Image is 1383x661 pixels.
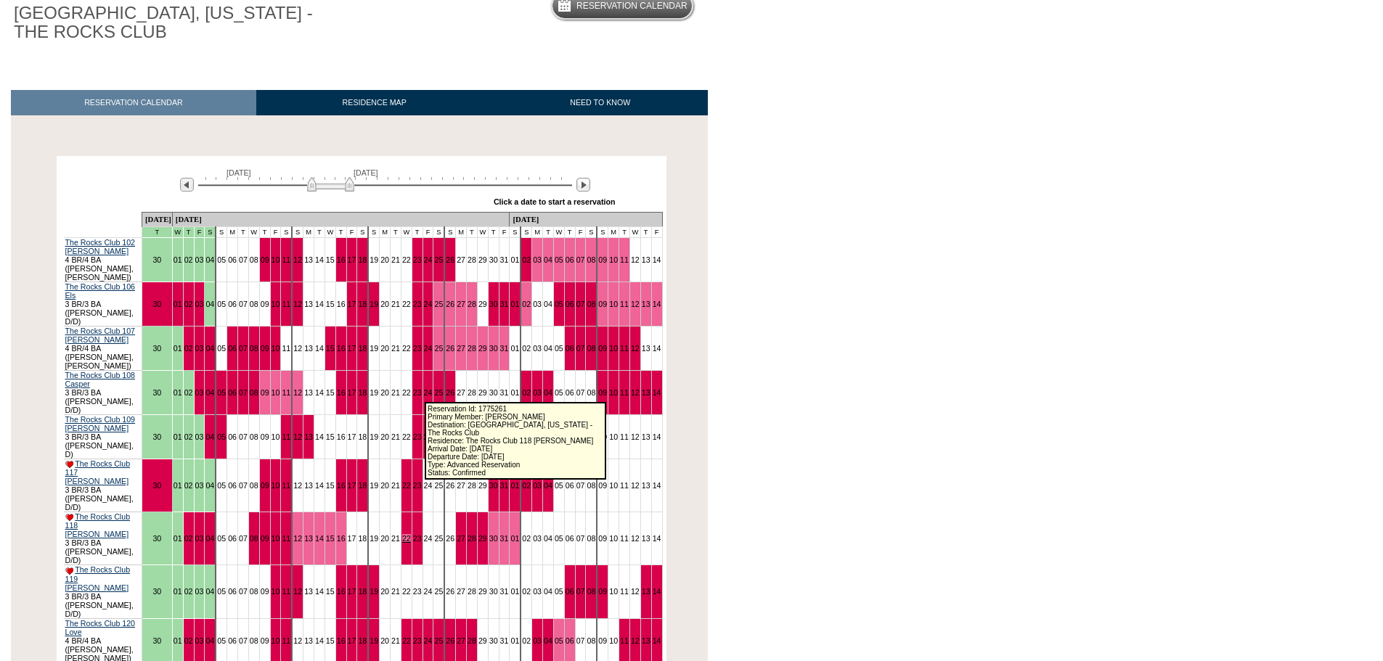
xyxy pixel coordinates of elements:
[587,300,595,308] a: 08
[282,344,290,353] a: 11
[598,481,607,490] a: 09
[620,300,629,308] a: 11
[256,90,493,115] a: RESIDENCE MAP
[358,255,367,264] a: 18
[533,300,542,308] a: 03
[205,300,214,308] a: 04
[402,344,411,353] a: 22
[272,534,280,543] a: 10
[272,255,280,264] a: 10
[282,481,290,490] a: 11
[174,388,182,397] a: 01
[653,255,661,264] a: 14
[391,481,400,490] a: 21
[228,481,237,490] a: 06
[65,514,73,521] img: favorite
[65,459,131,485] a: The Rocks Club 117 [PERSON_NAME]
[293,432,302,441] a: 12
[195,481,204,490] a: 03
[468,344,476,353] a: 28
[337,255,346,264] a: 16
[478,388,487,397] a: 29
[11,90,256,115] a: RESERVATION CALENDAR
[261,534,269,543] a: 09
[609,255,618,264] a: 10
[315,432,324,441] a: 14
[65,238,136,255] a: The Rocks Club 102 [PERSON_NAME]
[174,432,182,441] a: 01
[358,534,367,543] a: 18
[446,255,454,264] a: 26
[413,300,422,308] a: 23
[380,344,389,353] a: 20
[620,255,629,264] a: 11
[609,388,618,397] a: 10
[566,344,574,353] a: 06
[510,300,519,308] a: 01
[566,388,574,397] a: 06
[65,512,131,538] a: The Rocks Club 118 [PERSON_NAME]
[653,432,661,441] a: 14
[184,432,193,441] a: 02
[304,344,313,353] a: 13
[326,388,335,397] a: 15
[293,481,302,490] a: 12
[424,432,433,441] a: 24
[195,432,204,441] a: 03
[510,255,519,264] a: 01
[598,388,607,397] a: 09
[184,300,193,308] a: 02
[261,432,269,441] a: 09
[434,344,443,353] a: 25
[609,344,618,353] a: 10
[282,300,290,308] a: 11
[489,481,498,490] a: 30
[293,388,302,397] a: 12
[250,432,258,441] a: 08
[174,481,182,490] a: 01
[598,344,607,353] a: 09
[228,344,237,353] a: 06
[282,255,290,264] a: 11
[576,481,585,490] a: 07
[380,388,389,397] a: 20
[337,481,346,490] a: 16
[239,481,248,490] a: 07
[217,534,226,543] a: 05
[174,255,182,264] a: 01
[152,344,161,353] a: 30
[380,300,389,308] a: 20
[555,344,563,353] a: 05
[402,432,411,441] a: 22
[424,388,433,397] a: 24
[174,534,182,543] a: 01
[620,432,629,441] a: 11
[217,300,226,308] a: 05
[65,415,136,432] a: The Rocks Club 109 [PERSON_NAME]
[522,388,531,397] a: 02
[304,432,313,441] a: 13
[576,178,590,192] img: Next
[65,282,136,300] a: The Rocks Club 106 Els
[653,388,661,397] a: 14
[239,344,248,353] a: 07
[555,255,563,264] a: 05
[510,344,519,353] a: 01
[609,481,618,490] a: 10
[228,255,237,264] a: 06
[205,344,214,353] a: 04
[631,255,640,264] a: 12
[205,534,214,543] a: 04
[642,481,650,490] a: 13
[315,344,324,353] a: 14
[522,255,531,264] a: 02
[620,344,629,353] a: 11
[250,481,258,490] a: 08
[250,534,258,543] a: 08
[326,534,335,543] a: 15
[348,388,356,397] a: 17
[293,344,302,353] a: 12
[152,388,161,397] a: 30
[184,255,193,264] a: 02
[434,481,443,490] a: 25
